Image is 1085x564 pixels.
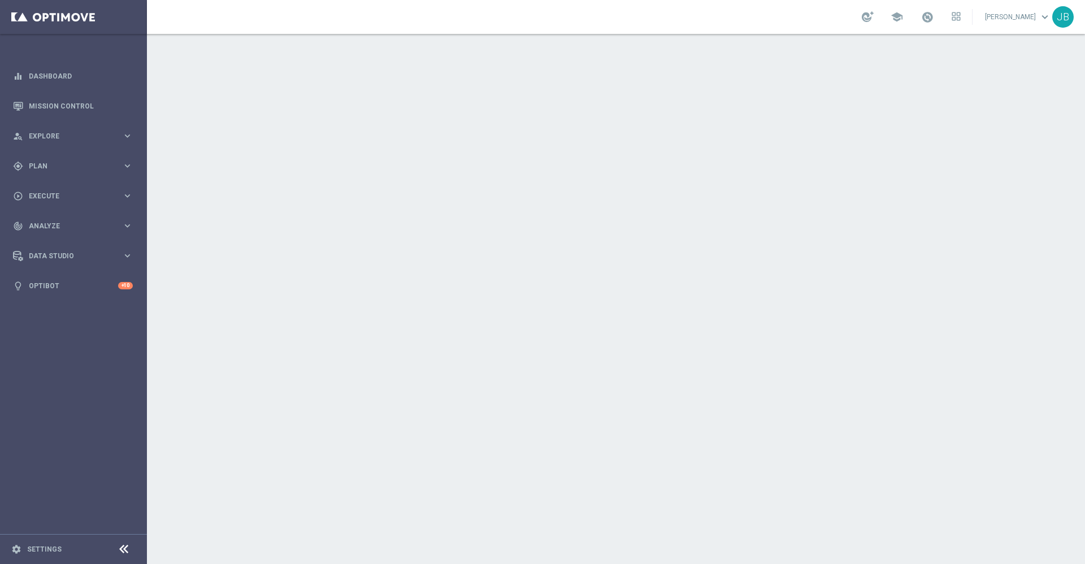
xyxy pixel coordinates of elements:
[29,253,122,259] span: Data Studio
[13,191,122,201] div: Execute
[1052,6,1074,28] div: JB
[891,11,903,23] span: school
[122,220,133,231] i: keyboard_arrow_right
[12,251,133,261] button: Data Studio keyboard_arrow_right
[13,271,133,301] div: Optibot
[122,131,133,141] i: keyboard_arrow_right
[984,8,1052,25] a: [PERSON_NAME]keyboard_arrow_down
[29,223,122,229] span: Analyze
[13,281,23,291] i: lightbulb
[13,61,133,91] div: Dashboard
[13,251,122,261] div: Data Studio
[13,161,122,171] div: Plan
[12,281,133,290] button: lightbulb Optibot +10
[13,161,23,171] i: gps_fixed
[13,91,133,121] div: Mission Control
[122,160,133,171] i: keyboard_arrow_right
[29,61,133,91] a: Dashboard
[27,546,62,553] a: Settings
[29,91,133,121] a: Mission Control
[29,271,118,301] a: Optibot
[13,221,23,231] i: track_changes
[12,222,133,231] button: track_changes Analyze keyboard_arrow_right
[29,193,122,199] span: Execute
[13,131,23,141] i: person_search
[13,71,23,81] i: equalizer
[12,162,133,171] button: gps_fixed Plan keyboard_arrow_right
[12,72,133,81] button: equalizer Dashboard
[118,282,133,289] div: +10
[13,221,122,231] div: Analyze
[29,163,122,170] span: Plan
[122,250,133,261] i: keyboard_arrow_right
[12,132,133,141] button: person_search Explore keyboard_arrow_right
[122,190,133,201] i: keyboard_arrow_right
[29,133,122,140] span: Explore
[12,192,133,201] button: play_circle_outline Execute keyboard_arrow_right
[11,544,21,554] i: settings
[13,191,23,201] i: play_circle_outline
[13,131,122,141] div: Explore
[1039,11,1051,23] span: keyboard_arrow_down
[12,102,133,111] button: Mission Control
